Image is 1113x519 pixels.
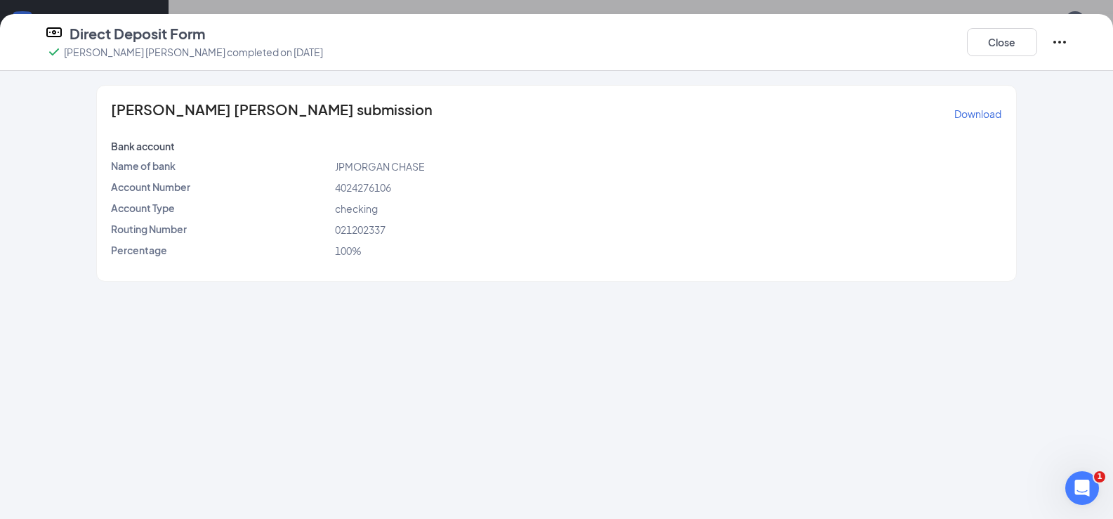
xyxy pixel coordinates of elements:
svg: Checkmark [46,44,62,60]
p: Name of bank [111,159,329,173]
span: 4024276106 [335,181,391,194]
h4: Direct Deposit Form [70,24,205,44]
p: Account Number [111,180,329,194]
span: 021202337 [335,223,386,236]
p: Download [954,107,1001,121]
p: [PERSON_NAME] [PERSON_NAME] completed on [DATE] [64,45,323,59]
span: 100% [335,244,362,257]
span: checking [335,202,378,215]
svg: DirectDepositIcon [46,24,62,41]
span: 1 [1094,471,1105,482]
svg: Ellipses [1051,34,1068,51]
p: Bank account [111,139,329,153]
span: JPMORGAN CHASE [335,160,425,173]
iframe: Intercom live chat [1065,471,1099,505]
span: [PERSON_NAME] [PERSON_NAME] submission [111,103,433,125]
button: Download [954,103,1002,125]
p: Routing Number [111,222,329,236]
p: Account Type [111,201,329,215]
button: Close [967,28,1037,56]
p: Percentage [111,243,329,257]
